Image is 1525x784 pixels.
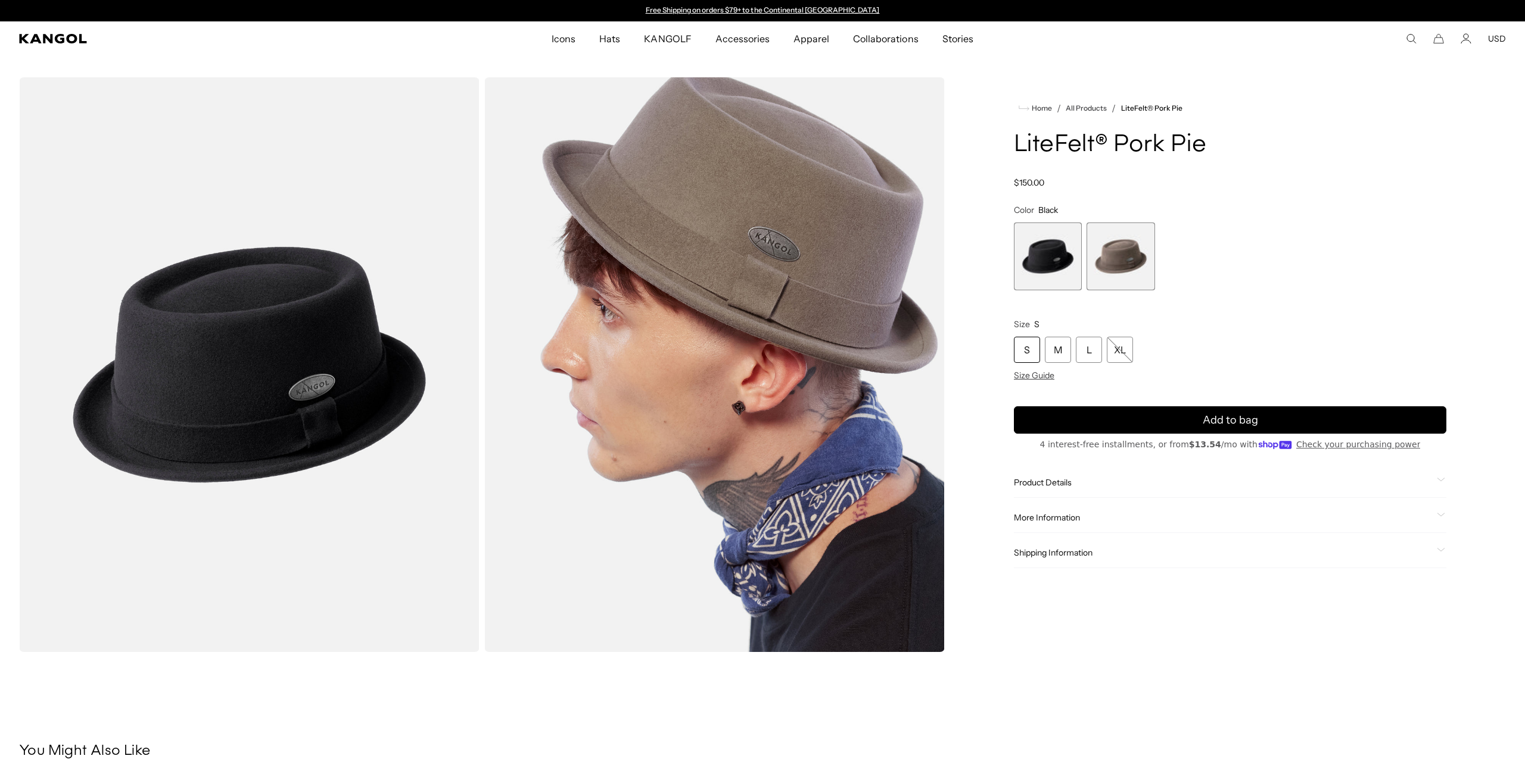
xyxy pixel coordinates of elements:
nav: breadcrumbs [1014,101,1446,115]
h3: You Might Also Like [19,742,1506,760]
div: 1 of 2 [1014,222,1082,290]
a: Hats [587,21,632,56]
product-gallery: Gallery Viewer [19,77,945,652]
span: More Information [1014,512,1432,523]
img: color-black [19,77,480,652]
span: Size Guide [1014,370,1054,381]
summary: Search here [1406,33,1417,44]
span: Add to bag [1203,412,1258,428]
img: cocoa [484,77,945,652]
label: Cocoa [1087,222,1154,290]
span: Apparel [793,21,829,56]
li: / [1052,101,1061,115]
a: Stories [930,21,985,56]
slideshow-component: Announcement bar [640,6,885,15]
a: Home [1019,103,1052,114]
div: M [1045,337,1071,363]
button: USD [1488,33,1506,44]
span: S [1034,319,1040,330]
span: Product Details [1014,477,1432,488]
li: / [1107,101,1116,115]
a: Accessories [704,21,782,56]
h1: LiteFelt® Pork Pie [1014,132,1446,158]
span: Shipping Information [1014,547,1432,558]
span: Stories [942,21,973,56]
a: Icons [540,21,587,56]
span: KANGOLF [644,21,691,56]
a: Collaborations [841,21,930,56]
span: Hats [599,21,620,56]
div: Announcement [640,6,885,15]
a: All Products [1066,104,1107,112]
a: Apparel [782,21,841,56]
div: L [1076,337,1102,363]
button: Cart [1433,33,1444,44]
span: Home [1029,104,1052,112]
div: S [1014,337,1040,363]
span: Icons [552,21,575,56]
span: Size [1014,319,1030,330]
span: Color [1014,205,1034,215]
div: XL [1107,337,1133,363]
a: LiteFelt® Pork Pie [1121,104,1183,112]
a: Free Shipping on orders $79+ to the Continental [GEOGRAPHIC_DATA] [646,5,880,14]
a: Kangol [19,34,366,43]
span: Collaborations [853,21,918,56]
button: Add to bag [1014,406,1446,434]
div: 2 of 2 [1087,222,1154,290]
span: $150.00 [1014,177,1044,188]
a: KANGOLF [632,21,703,56]
div: 1 of 2 [640,6,885,15]
a: Account [1461,33,1471,44]
span: Black [1038,205,1058,215]
span: Accessories [715,21,770,56]
label: Black [1014,222,1082,290]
